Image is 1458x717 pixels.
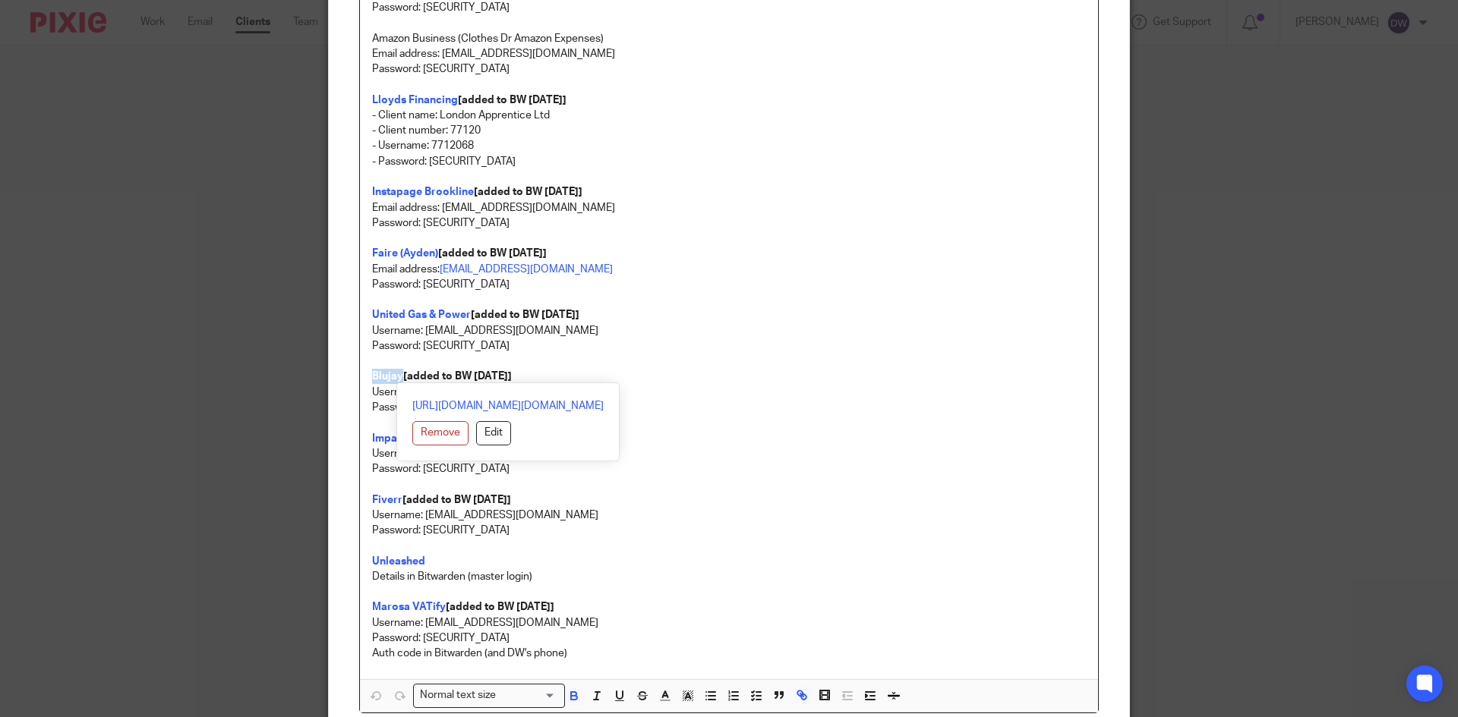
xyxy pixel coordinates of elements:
a: Unleashed [372,556,425,567]
p: Email address: [EMAIL_ADDRESS][DOMAIN_NAME] [372,46,1086,61]
a: [EMAIL_ADDRESS][DOMAIN_NAME] [440,264,613,275]
p: Auth code in Bitwarden (and DW's phone) [372,646,1086,661]
button: Remove [412,421,469,445]
strong: [added to BW [DATE]] [402,495,511,505]
p: Email address: [372,262,1086,277]
p: Username: [EMAIL_ADDRESS][DOMAIN_NAME] [372,615,1086,631]
p: Password: [SECURITY_DATA] [372,338,1086,354]
p: Username: [EMAIL_ADDRESS][DOMAIN_NAME] [372,385,1086,400]
a: United Gas & Power [372,310,471,320]
a: Lloyds Financing [372,95,458,105]
a: [URL][DOMAIN_NAME][DOMAIN_NAME] [412,398,604,414]
p: Password: [SECURITY_DATA] [372,61,1086,77]
strong: [added to BW [DATE]] [474,187,582,197]
p: - Password: [SECURITY_DATA] [372,154,1086,169]
p: Username: [EMAIL_ADDRESS][DOMAIN_NAME] [372,323,1086,338]
p: - Client number: 77120 [372,123,1086,138]
p: Password: [SECURITY_DATA] [372,631,1086,646]
a: Instapage Brookline [372,187,474,197]
strong: [added to BW [DATE]] [446,602,554,612]
a: Fiverr [372,495,402,505]
a: Blujay [372,371,403,382]
strong: [added to BW [DATE]] [438,248,547,259]
strong: [added to BW [DATE]] [458,95,566,105]
strong: [added to BW [DATE]] [403,371,512,382]
p: Password: [SECURITY_DATA] [372,461,1086,476]
p: Password: [SECURITY_DATA] [372,215,1086,231]
a: Faire (Ayden) [372,248,438,259]
a: Impact Radius [372,433,443,444]
p: Details in Bitwarden (master login) [372,569,1086,584]
button: Edit [476,421,511,445]
p: Amazon Business (Clothes Dr Amazon Expenses) [372,31,1086,46]
p: Email address: [EMAIL_ADDRESS][DOMAIN_NAME] [372,200,1086,215]
p: Password: [SECURITY_DATA] [372,400,1086,415]
span: Normal text size [417,687,500,703]
input: Search for option [501,687,556,703]
p: Password: [SECURITY_DATA] [372,277,1086,292]
div: Search for option [413,684,565,707]
p: Username: [EMAIL_ADDRESS][DOMAIN_NAME] [372,446,1086,461]
p: Password: [SECURITY_DATA] [372,523,1086,538]
a: Marosa VATify [372,602,446,612]
p: - Username: 7712068 [372,138,1086,153]
p: Username: [EMAIL_ADDRESS][DOMAIN_NAME] [372,508,1086,523]
p: - Client name: London Apprentice Ltd [372,108,1086,123]
strong: [added to BW [DATE]] [471,310,579,320]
